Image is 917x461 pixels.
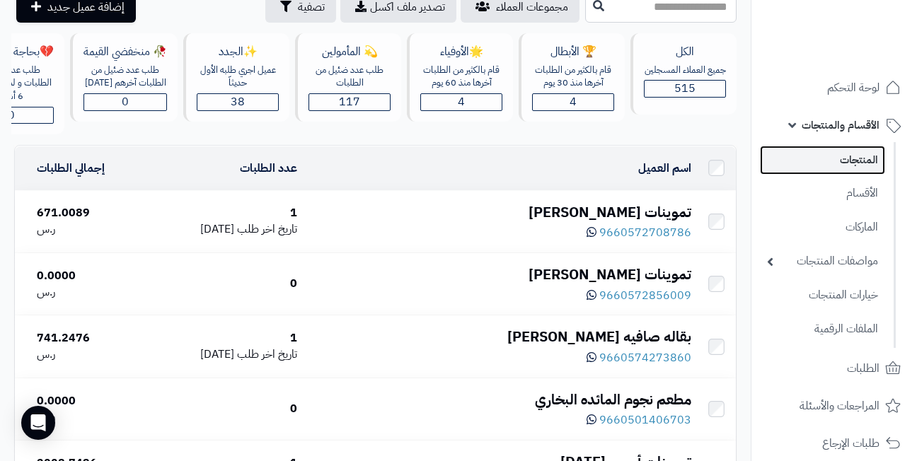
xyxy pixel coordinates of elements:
[420,64,502,90] div: قام بالكثير من الطلبات آخرها منذ 60 يوم
[37,393,140,409] div: 0.0000
[122,93,129,110] span: 0
[151,346,296,363] div: [DATE]
[151,330,296,346] div: 1
[760,389,909,423] a: المراجعات والأسئلة
[151,205,296,221] div: 1
[21,406,55,440] div: Open Intercom Messenger
[83,44,167,60] div: 🥀 منخفضي القيمة
[570,93,577,110] span: 4
[532,44,614,60] div: 🏆 الأبطال
[37,284,140,300] div: ر.س
[532,64,614,90] div: قام بالكثير من الطلبات آخرها منذ 30 يوم
[37,268,140,284] div: 0.0000
[8,107,15,124] span: 0
[599,412,691,428] span: 9660501406703
[339,93,360,110] span: 117
[760,426,909,460] a: طلبات الإرجاع
[308,202,691,223] div: تموينات [PERSON_NAME]
[37,346,140,363] div: ر.س
[760,212,885,243] a: الماركات
[760,246,885,276] a: مواصفات المنتجات
[760,280,885,310] a: خيارات المنتجات
[308,390,691,410] div: مطعم نجوم المائده البخاري
[802,115,879,135] span: الأقسام والمنتجات
[628,33,739,134] a: الكلجميع العملاء المسجلين515
[37,330,140,346] div: 741.2476
[151,276,296,292] div: 0
[197,64,279,90] div: عميل اجري طلبه الأول حديثاّ
[308,64,391,90] div: طلب عدد ضئيل من الطلبات
[37,160,105,177] a: إجمالي الطلبات
[516,33,628,134] a: 🏆 الأبطالقام بالكثير من الطلبات آخرها منذ 30 يوم4
[599,224,691,241] span: 9660572708786
[587,349,691,366] a: 9660574273860
[151,401,296,417] div: 0
[760,146,885,175] a: المنتجات
[800,396,879,416] span: المراجعات والأسئلة
[644,44,726,60] div: الكل
[599,349,691,366] span: 9660574273860
[151,221,296,238] div: [DATE]
[599,287,691,304] span: 9660572856009
[67,33,180,134] a: 🥀 منخفضي القيمةطلب عدد ضئيل من الطلبات آخرهم [DATE]0
[847,358,879,378] span: الطلبات
[420,44,502,60] div: 🌟الأوفياء
[760,178,885,209] a: الأقسام
[644,64,726,77] div: جميع العملاء المسجلين
[37,221,140,238] div: ر.س
[308,327,691,347] div: بقاله صافيه [PERSON_NAME]
[587,412,691,428] a: 9660501406703
[760,71,909,105] a: لوحة التحكم
[180,33,292,134] a: ✨الجددعميل اجري طلبه الأول حديثاّ38
[37,205,140,221] div: 671.0089
[237,221,297,238] span: تاريخ اخر طلب
[822,433,879,453] span: طلبات الإرجاع
[638,160,691,177] a: اسم العميل
[760,351,909,385] a: الطلبات
[308,44,391,60] div: 💫 المأمولين
[587,224,691,241] a: 9660572708786
[760,314,885,344] a: الملفات الرقمية
[231,93,245,110] span: 38
[308,264,691,285] div: تموينات [PERSON_NAME]
[674,80,696,97] span: 515
[292,33,404,134] a: 💫 المأمولينطلب عدد ضئيل من الطلبات117
[240,160,297,177] a: عدد الطلبات
[404,33,516,134] a: 🌟الأوفياءقام بالكثير من الطلبات آخرها منذ 60 يوم4
[587,287,691,304] a: 9660572856009
[458,93,465,110] span: 4
[237,346,297,363] span: تاريخ اخر طلب
[83,64,167,90] div: طلب عدد ضئيل من الطلبات آخرهم [DATE]
[197,44,279,60] div: ✨الجدد
[821,37,904,67] img: logo-2.png
[37,409,140,425] div: ر.س
[827,78,879,98] span: لوحة التحكم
